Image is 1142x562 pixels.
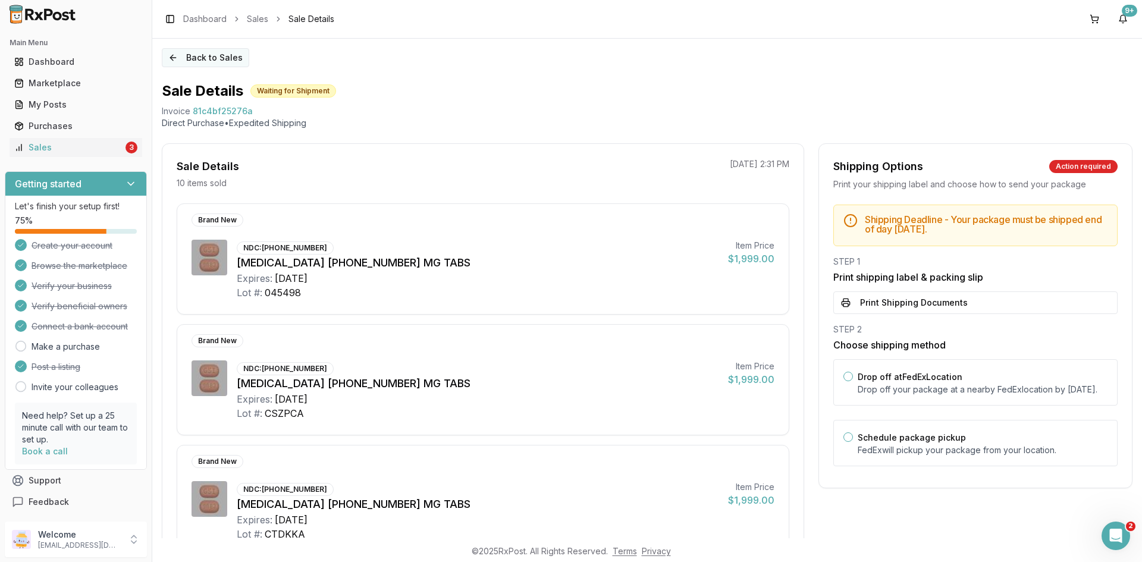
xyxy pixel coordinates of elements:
[728,372,774,387] div: $1,999.00
[833,338,1118,352] h3: Choose shipping method
[10,137,142,158] a: Sales3
[10,73,142,94] a: Marketplace
[10,51,142,73] a: Dashboard
[247,13,268,25] a: Sales
[177,177,227,189] p: 10 items sold
[275,513,308,527] div: [DATE]
[642,546,671,556] a: Privacy
[237,255,719,271] div: [MEDICAL_DATA] [PHONE_NUMBER] MG TABS
[15,177,81,191] h3: Getting started
[1102,522,1130,550] iframe: Intercom live chat
[5,74,147,93] button: Marketplace
[22,410,130,445] p: Need help? Set up a 25 minute call with our team to set up.
[237,527,262,541] div: Lot #:
[728,240,774,252] div: Item Price
[865,215,1108,234] h5: Shipping Deadline - Your package must be shipped end of day [DATE] .
[192,360,227,396] img: Biktarvy 50-200-25 MG TABS
[193,105,253,117] span: 81c4bf25276a
[5,95,147,114] button: My Posts
[162,48,249,67] button: Back to Sales
[192,240,227,275] img: Biktarvy 50-200-25 MG TABS
[728,493,774,507] div: $1,999.00
[10,94,142,115] a: My Posts
[250,84,336,98] div: Waiting for Shipment
[1049,160,1118,173] div: Action required
[162,81,243,101] h1: Sale Details
[833,178,1118,190] div: Print your shipping label and choose how to send your package
[237,406,262,420] div: Lot #:
[1113,10,1132,29] button: 9+
[32,260,127,272] span: Browse the marketplace
[833,291,1118,314] button: Print Shipping Documents
[858,384,1108,395] p: Drop off your package at a nearby FedEx location by [DATE] .
[32,361,80,373] span: Post a listing
[237,271,272,285] div: Expires:
[237,496,719,513] div: [MEDICAL_DATA] [PHONE_NUMBER] MG TABS
[5,52,147,71] button: Dashboard
[183,13,334,25] nav: breadcrumb
[32,300,127,312] span: Verify beneficial owners
[275,271,308,285] div: [DATE]
[192,481,227,517] img: Biktarvy 50-200-25 MG TABS
[14,99,137,111] div: My Posts
[15,215,33,227] span: 75 %
[237,392,272,406] div: Expires:
[12,530,31,549] img: User avatar
[32,280,112,292] span: Verify your business
[237,241,334,255] div: NDC: [PHONE_NUMBER]
[237,285,262,300] div: Lot #:
[32,381,118,393] a: Invite your colleagues
[237,362,334,375] div: NDC: [PHONE_NUMBER]
[192,334,243,347] div: Brand New
[833,256,1118,268] div: STEP 1
[14,77,137,89] div: Marketplace
[613,546,637,556] a: Terms
[237,375,719,392] div: [MEDICAL_DATA] [PHONE_NUMBER] MG TABS
[288,13,334,25] span: Sale Details
[162,105,190,117] div: Invoice
[728,481,774,493] div: Item Price
[1126,522,1135,531] span: 2
[265,285,301,300] div: 045498
[183,13,227,25] a: Dashboard
[858,372,962,382] label: Drop off at FedEx Location
[10,38,142,48] h2: Main Menu
[38,529,121,541] p: Welcome
[14,142,123,153] div: Sales
[5,138,147,157] button: Sales3
[10,115,142,137] a: Purchases
[32,240,112,252] span: Create your account
[177,158,239,175] div: Sale Details
[14,56,137,68] div: Dashboard
[5,5,81,24] img: RxPost Logo
[5,491,147,513] button: Feedback
[29,496,69,508] span: Feedback
[14,120,137,132] div: Purchases
[858,444,1108,456] p: FedEx will pickup your package from your location.
[38,541,121,550] p: [EMAIL_ADDRESS][DOMAIN_NAME]
[237,513,272,527] div: Expires:
[5,470,147,491] button: Support
[162,117,1132,129] p: Direct Purchase • Expedited Shipping
[237,483,334,496] div: NDC: [PHONE_NUMBER]
[126,142,137,153] div: 3
[833,324,1118,335] div: STEP 2
[192,455,243,468] div: Brand New
[833,270,1118,284] h3: Print shipping label & packing slip
[32,341,100,353] a: Make a purchase
[858,432,966,442] label: Schedule package pickup
[728,252,774,266] div: $1,999.00
[728,360,774,372] div: Item Price
[1122,5,1137,17] div: 9+
[833,158,923,175] div: Shipping Options
[192,214,243,227] div: Brand New
[275,392,308,406] div: [DATE]
[15,200,137,212] p: Let's finish your setup first!
[32,321,128,332] span: Connect a bank account
[5,117,147,136] button: Purchases
[265,406,304,420] div: CSZPCA
[265,527,305,541] div: CTDKKA
[22,446,68,456] a: Book a call
[730,158,789,170] p: [DATE] 2:31 PM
